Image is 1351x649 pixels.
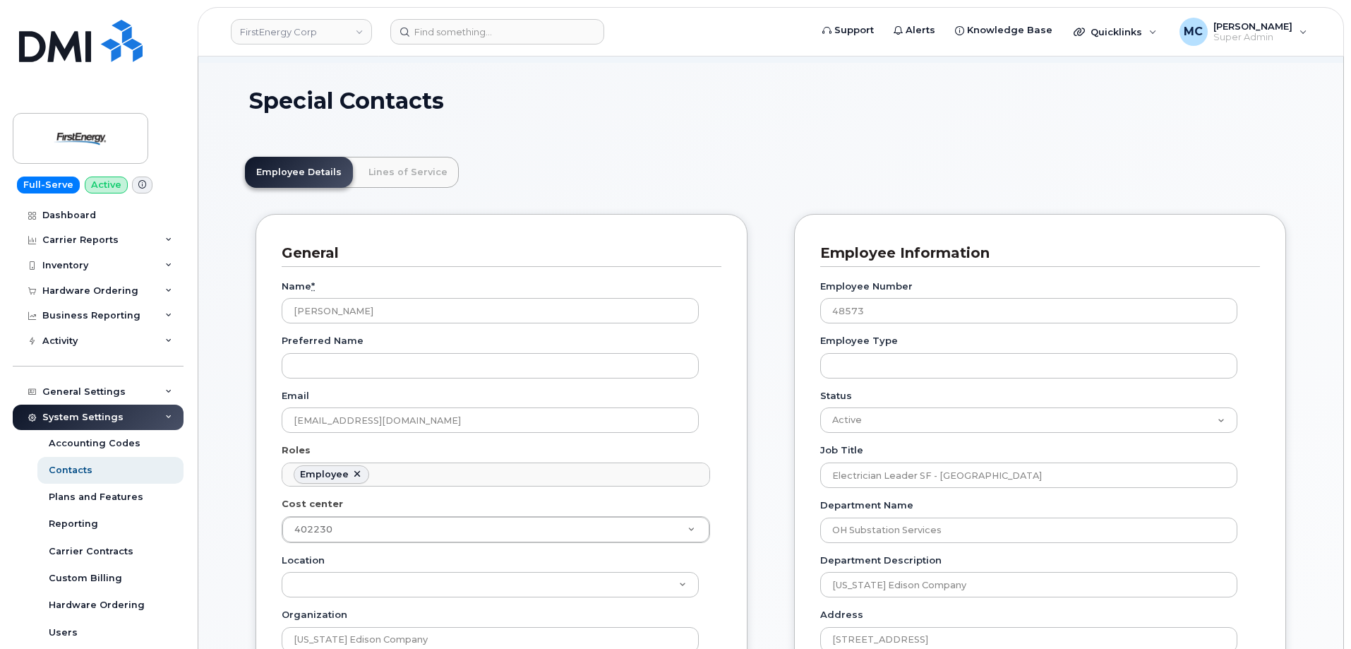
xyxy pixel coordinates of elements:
[390,19,604,44] input: Find something...
[282,244,711,263] h3: General
[820,389,852,403] label: Status
[224,88,1318,113] h1: Special Contacts
[311,280,315,292] abbr: required
[834,23,874,37] span: Support
[1213,32,1292,43] span: Super Admin
[282,389,309,403] label: Email
[967,23,1052,37] span: Knowledge Base
[282,608,347,621] label: Organization
[282,517,709,542] a: 402230
[1213,20,1292,32] span: [PERSON_NAME]
[945,16,1062,44] a: Knowledge Base
[357,157,459,188] a: Lines of Service
[282,497,343,511] label: Cost center
[282,554,325,567] label: Location
[820,244,1249,263] h3: Employee Information
[820,608,863,621] label: Address
[1184,23,1203,40] span: MC
[812,16,884,44] a: Support
[282,334,364,347] label: Preferred Name
[282,443,311,457] label: Roles
[282,280,315,293] label: Name
[820,280,913,293] label: Employee Number
[820,499,913,512] label: Department Name
[300,469,349,480] div: Employee
[231,19,372,44] a: FirstEnergy Corp
[245,157,353,188] a: Employee Details
[1170,18,1317,46] div: Marty Courter
[1091,26,1142,37] span: Quicklinks
[820,334,898,347] label: Employee Type
[884,16,945,44] a: Alerts
[820,443,863,457] label: Job Title
[820,554,942,567] label: Department Description
[294,524,332,535] span: 402230
[1290,588,1340,638] iframe: Messenger Launcher
[906,23,935,37] span: Alerts
[1064,18,1167,46] div: Quicklinks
